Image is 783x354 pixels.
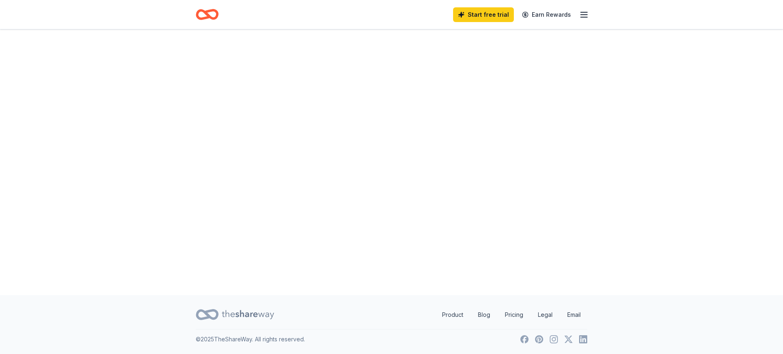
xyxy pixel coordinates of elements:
a: Legal [531,307,559,323]
a: Product [436,307,470,323]
a: Home [196,5,219,24]
a: Email [561,307,587,323]
a: Pricing [498,307,530,323]
nav: quick links [436,307,587,323]
a: Start free trial [453,7,514,22]
a: Earn Rewards [517,7,576,22]
a: Blog [471,307,497,323]
p: © 2025 TheShareWay. All rights reserved. [196,334,305,344]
